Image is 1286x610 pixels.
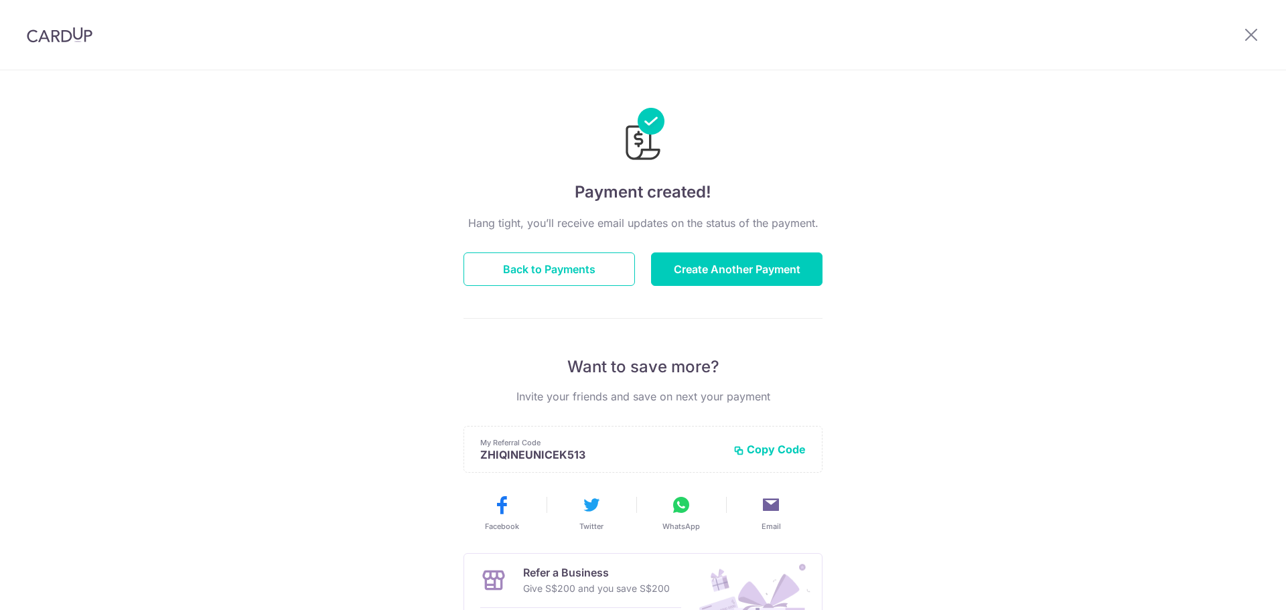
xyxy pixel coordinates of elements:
[642,494,721,532] button: WhatsApp
[662,521,700,532] span: WhatsApp
[552,494,631,532] button: Twitter
[463,180,823,204] h4: Payment created!
[523,581,670,597] p: Give S$200 and you save S$200
[485,521,519,532] span: Facebook
[462,494,541,532] button: Facebook
[463,215,823,231] p: Hang tight, you’ll receive email updates on the status of the payment.
[651,252,823,286] button: Create Another Payment
[762,521,781,532] span: Email
[622,108,664,164] img: Payments
[463,356,823,378] p: Want to save more?
[463,388,823,404] p: Invite your friends and save on next your payment
[731,494,810,532] button: Email
[480,448,723,461] p: ZHIQINEUNICEK513
[480,437,723,448] p: My Referral Code
[463,252,635,286] button: Back to Payments
[579,521,603,532] span: Twitter
[27,27,92,43] img: CardUp
[733,443,806,456] button: Copy Code
[523,564,670,581] p: Refer a Business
